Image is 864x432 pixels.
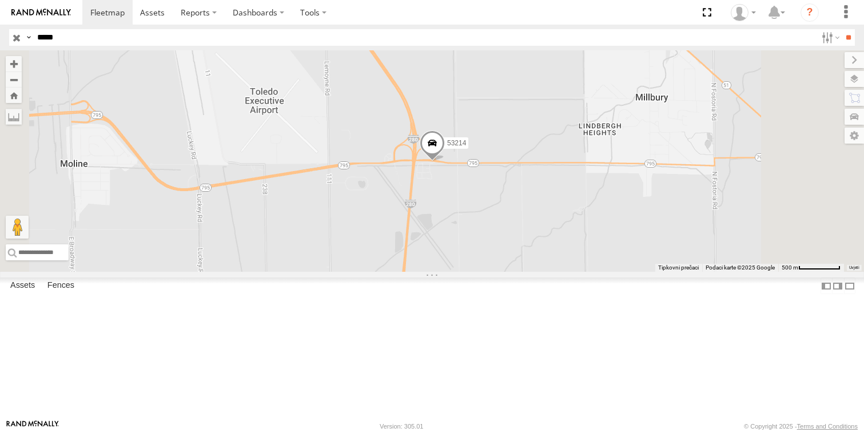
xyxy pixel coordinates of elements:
[11,9,71,17] img: rand-logo.svg
[744,423,858,430] div: © Copyright 2025 -
[447,139,465,147] span: 53214
[801,3,819,22] i: ?
[778,264,844,272] button: Mjerilo karte: 500 m naprema 70 piksela
[849,265,859,270] a: Uvjeti
[844,278,855,294] label: Hide Summary Table
[782,264,798,271] span: 500 m
[6,72,22,88] button: Zoom out
[817,29,842,46] label: Search Filter Options
[6,109,22,125] label: Measure
[6,56,22,72] button: Zoom in
[24,29,33,46] label: Search Query
[832,278,843,294] label: Dock Summary Table to the Right
[821,278,832,294] label: Dock Summary Table to the Left
[658,264,699,272] button: Tipkovni prečaci
[706,264,775,271] span: Podaci karte ©2025 Google
[5,278,41,294] label: Assets
[727,4,760,21] div: Miky Transport
[797,423,858,430] a: Terms and Conditions
[845,128,864,144] label: Map Settings
[6,421,59,432] a: Visit our Website
[6,216,29,239] button: Povucite Pegmana na kartu da biste otvorili Street View
[380,423,423,430] div: Version: 305.01
[42,278,80,294] label: Fences
[6,88,22,103] button: Zoom Home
